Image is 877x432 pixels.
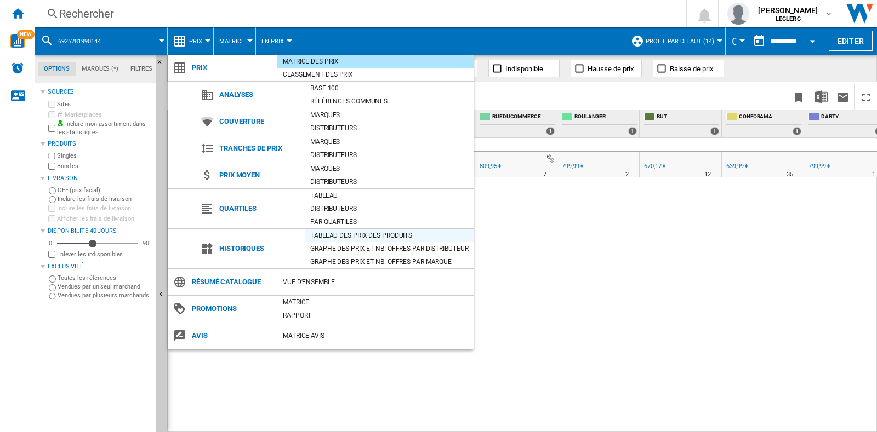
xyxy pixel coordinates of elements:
div: Marques [305,163,474,174]
div: Base 100 [305,83,474,94]
div: Matrice AVIS [277,330,474,341]
span: Tranches de prix [214,141,305,156]
div: Tableau des prix des produits [305,230,474,241]
div: Matrice des prix [277,56,474,67]
div: Distributeurs [305,149,474,160]
div: Par quartiles [305,216,474,227]
div: Marques [305,110,474,120]
span: Avis [186,328,277,343]
span: Historiques [214,241,305,256]
div: Distributeurs [305,203,474,214]
span: Prix moyen [214,168,305,183]
span: Promotions [186,301,277,316]
div: Tableau [305,190,474,201]
div: Références communes [305,96,474,107]
span: Analyses [214,87,305,102]
div: Distributeurs [305,123,474,134]
div: Marques [305,136,474,147]
div: Graphe des prix et nb. offres par marque [305,256,474,267]
span: Résumé catalogue [186,274,277,290]
span: Couverture [214,114,305,129]
div: Classement des prix [277,69,474,80]
div: Distributeurs [305,176,474,187]
span: Prix [186,60,277,76]
div: Matrice [277,297,474,308]
div: Rapport [277,310,474,321]
div: Vue d'ensemble [277,277,474,287]
span: Quartiles [214,201,305,216]
div: Graphe des prix et nb. offres par distributeur [305,243,474,254]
